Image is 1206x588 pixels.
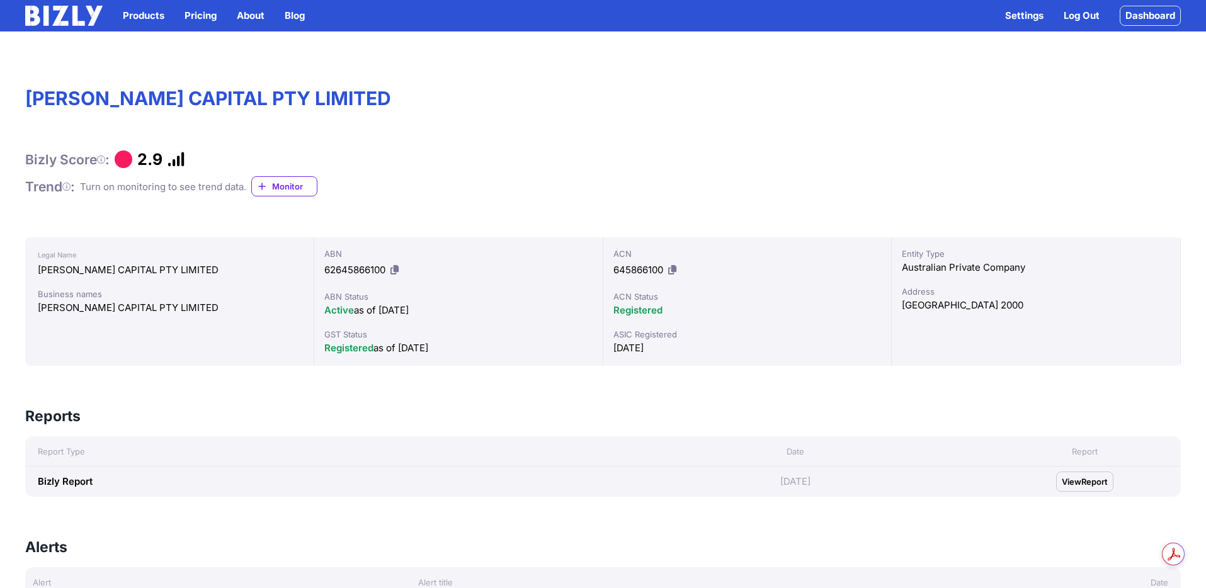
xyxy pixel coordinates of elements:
span: Active [324,304,354,316]
div: Business names [38,288,301,300]
div: ACN Status [613,290,882,303]
span: View [1062,475,1081,488]
div: Report [988,445,1181,458]
a: About [237,8,265,23]
a: Dashboard [1120,6,1181,26]
div: GST Status [324,328,593,341]
span: Monitor [272,180,317,193]
div: as of [DATE] [324,341,593,356]
button: Products [123,8,164,23]
div: [PERSON_NAME] CAPITAL PTY LIMITED [38,263,301,278]
span: Report [1081,475,1108,488]
h1: Bizly Score : [25,151,110,168]
span: 645866100 [613,264,663,276]
h1: 2.9 [137,150,162,169]
div: Entity Type [902,247,1170,260]
div: Legal Name [38,247,301,263]
a: Bizly Report [38,475,93,487]
span: Registered [324,342,373,354]
div: as of [DATE] [324,303,593,318]
div: [DATE] [613,341,882,356]
span: 62645866100 [324,264,385,276]
div: ASIC Registered [613,328,882,341]
div: Date [603,445,989,458]
h1: Trend : [25,178,75,195]
div: Turn on monitoring to see trend data. [80,179,246,195]
a: Monitor [251,176,317,196]
div: ACN [613,247,882,260]
div: Address [902,285,1170,298]
a: Pricing [185,8,217,23]
a: View Report [1056,472,1113,492]
span: Registered [613,304,663,316]
div: ABN Status [324,290,593,303]
h3: Alerts [25,537,67,557]
a: Settings [1005,8,1044,23]
div: [PERSON_NAME] CAPITAL PTY LIMITED [38,300,301,315]
a: Log Out [1064,8,1100,23]
h3: Reports [25,406,81,426]
div: [GEOGRAPHIC_DATA] 2000 [902,298,1170,313]
div: Australian Private Company [902,260,1170,275]
div: ABN [324,247,593,260]
div: [DATE] [603,474,989,489]
a: Blog [285,8,305,23]
div: Report Type [25,445,603,458]
h1: [PERSON_NAME] CAPITAL PTY LIMITED [25,87,1181,110]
